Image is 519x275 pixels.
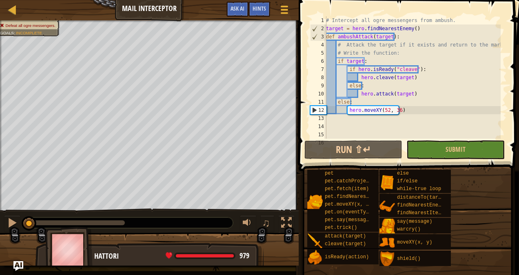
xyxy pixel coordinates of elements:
div: health: 979 / 979 [166,252,249,259]
span: isReady(action) [325,254,369,260]
button: Ctrl + P: Pause [4,215,20,232]
span: Ask AI [231,4,244,12]
span: Incomplete [16,31,42,35]
div: 6 [310,57,326,65]
div: 11 [310,98,326,106]
button: Ask AI [226,2,248,17]
span: 979 [240,251,249,261]
img: portrait.png [307,250,323,265]
span: pet [325,171,334,176]
span: pet.moveXY(x, y) [325,202,372,207]
span: else [397,171,409,176]
span: say(message) [397,219,432,224]
span: attack(target) [325,233,366,239]
span: Defeat all ogre messengers. [5,23,55,28]
button: ♫ [260,215,274,232]
span: pet.on(eventType, handler) [325,209,401,215]
span: pet.trick() [325,225,357,231]
span: moveXY(x, y) [397,240,432,245]
img: portrait.png [379,199,395,214]
span: if/else [397,178,417,184]
img: portrait.png [379,235,395,251]
span: pet.findNearestByType(type) [325,194,404,200]
span: ♫ [262,217,270,229]
span: warcry() [397,226,421,232]
button: Run ⇧↵ [304,140,402,159]
img: portrait.png [379,175,395,190]
span: Hints [253,4,266,12]
div: 3 [311,33,326,41]
img: portrait.png [379,219,395,234]
div: 5 [310,49,326,57]
img: portrait.png [379,251,395,267]
button: Submit [406,140,504,159]
span: : [14,31,16,35]
span: pet.fetch(item) [325,186,369,192]
div: Hattori [94,251,255,262]
span: pet.catchProjectile(arrow) [325,178,401,184]
button: Adjust volume [240,215,256,232]
button: Ask AI [13,261,23,271]
button: Toggle fullscreen [278,215,295,232]
div: 16 [310,139,326,147]
div: 7 [310,65,326,73]
div: 12 [311,106,326,114]
div: 9 [310,82,326,90]
span: cleave(target) [325,241,366,247]
span: pet.say(message) [325,217,372,223]
div: 10 [310,90,326,98]
span: findNearestEnemy() [397,202,450,208]
div: 4 [310,41,326,49]
div: 8 [310,73,326,82]
span: while-true loop [397,186,441,192]
span: Submit [446,145,466,154]
div: 1 [310,16,326,24]
span: distanceTo(target) [397,195,450,200]
img: portrait.png [307,233,323,249]
img: thang_avatar_frame.png [45,227,93,272]
div: 13 [310,114,326,122]
div: 2 [311,24,326,33]
span: shield() [397,256,421,262]
div: 15 [310,131,326,139]
img: portrait.png [307,194,323,209]
button: Show game menu [274,2,295,21]
span: findNearestItem() [397,210,447,216]
div: 14 [310,122,326,131]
